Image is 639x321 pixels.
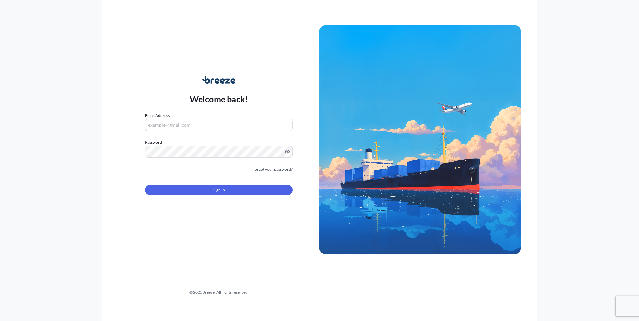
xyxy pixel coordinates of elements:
[145,112,170,119] label: Email Address
[118,289,319,296] div: © 2025 Breeze. All rights reserved.
[190,94,248,104] p: Welcome back!
[319,25,521,254] img: Ship illustration
[213,187,225,193] span: Sign In
[145,185,293,195] button: Sign In
[145,119,293,131] input: example@gmail.com
[285,149,290,154] button: Show password
[145,139,293,146] label: Password
[252,166,293,173] a: Forgot your password?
